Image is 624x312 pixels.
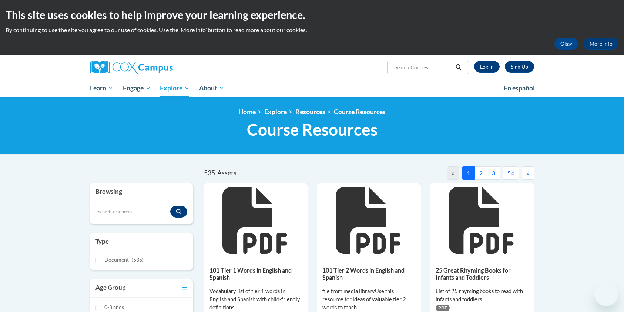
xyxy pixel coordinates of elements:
[204,169,215,177] span: 535
[322,267,415,281] h5: 101 Tier 2 Words in English and Spanish
[118,80,155,97] a: Engage
[453,63,464,72] button: Search
[527,169,529,176] span: »
[79,80,545,97] div: Main menu
[90,84,113,93] span: Learn
[104,303,124,311] label: 0-3 años
[504,84,535,92] span: En español
[505,61,534,73] a: Register
[90,61,173,74] img: Cox Campus
[264,108,287,116] a: Explore
[217,169,236,177] span: Assets
[474,61,500,73] a: Log In
[95,283,126,293] h3: Age Group
[95,237,187,246] h3: Type
[247,120,378,139] span: Course Resources
[209,267,302,281] h5: 101 Tier 1 Words in English and Spanish
[85,80,118,97] a: Learn
[334,108,386,116] a: Course Resources
[474,166,487,180] button: 2
[170,206,187,218] button: Search resources
[104,256,129,263] span: Document
[487,166,500,180] button: 3
[436,305,450,311] span: PDF
[295,108,325,116] a: Resources
[436,287,529,303] div: List of 25 rhyming books to read with infants and toddlers.
[6,26,618,34] p: By continuing to use the site you agree to our use of cookies. Use the ‘More info’ button to read...
[436,267,529,281] h5: 25 Great Rhyming Books for Infants and Toddlers
[238,108,256,116] a: Home
[522,166,534,180] button: Next
[6,7,618,22] h2: This site uses cookies to help improve your learning experience.
[90,61,231,74] a: Cox Campus
[209,287,302,312] div: Vocabulary list of tier 1 words in English and Spanish with child-friendly definitions.
[123,84,151,93] span: Engage
[132,256,144,263] span: (535)
[499,80,540,96] a: En español
[503,166,519,180] button: 54
[394,63,453,72] input: Search Courses
[199,84,224,93] span: About
[462,166,475,180] button: 1
[554,38,578,50] button: Okay
[594,282,618,306] iframe: Button to launch messaging window
[155,80,194,97] a: Explore
[95,187,187,196] h3: Browsing
[160,84,189,93] span: Explore
[584,38,618,50] a: More Info
[182,283,187,293] a: Toggle collapse
[95,206,170,218] input: Search resources
[194,80,229,97] a: About
[369,166,534,180] nav: Pagination Navigation
[322,287,415,312] div: file from media libraryUse this resource for ideas of valuable tier 2 words to teach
